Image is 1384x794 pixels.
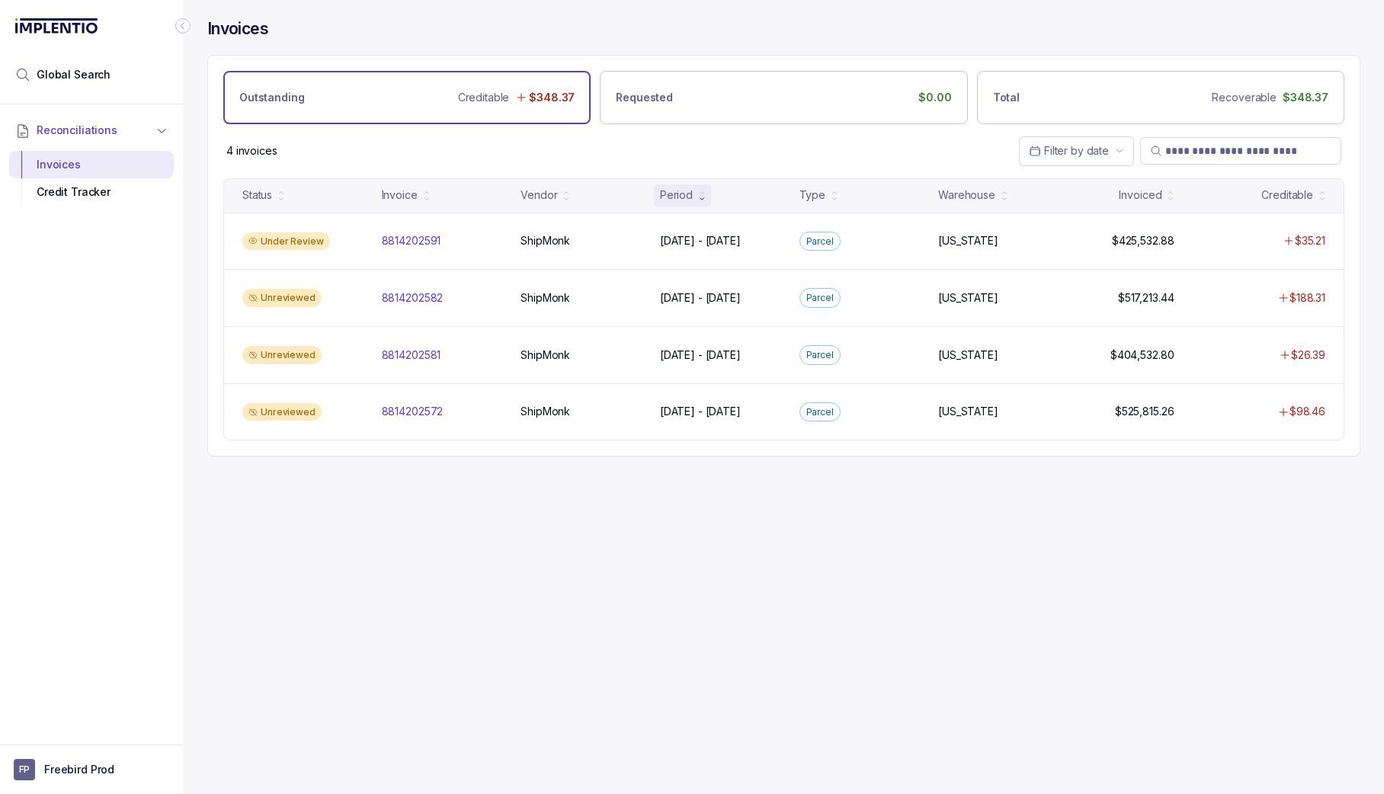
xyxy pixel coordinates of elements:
[938,404,998,419] p: [US_STATE]
[382,290,444,306] p: 8814202582
[9,114,174,147] button: Reconciliations
[382,347,441,363] p: 8814202581
[242,187,272,203] div: Status
[660,404,741,419] p: [DATE] - [DATE]
[938,233,998,248] p: [US_STATE]
[529,90,575,105] p: $348.37
[9,148,174,210] div: Reconciliations
[799,187,825,203] div: Type
[660,187,693,203] div: Period
[226,143,277,158] p: 4 invoices
[382,404,444,419] p: 8814202572
[660,233,741,248] p: [DATE] - [DATE]
[660,347,741,363] p: [DATE] - [DATE]
[806,405,834,420] p: Parcel
[521,404,570,419] p: ShipMonk
[1112,233,1174,248] p: $425,532.88
[806,347,834,363] p: Parcel
[521,187,557,203] div: Vendor
[239,90,304,105] p: Outstanding
[37,67,111,82] span: Global Search
[1212,90,1276,105] p: Recoverable
[226,143,277,158] div: Remaining page entries
[660,290,741,306] p: [DATE] - [DATE]
[382,187,418,203] div: Invoice
[1295,233,1325,248] p: $35.21
[521,290,570,306] p: ShipMonk
[14,759,35,780] span: User initials
[1115,404,1174,419] p: $525,815.26
[616,90,673,105] p: Requested
[242,346,322,364] div: Unreviewed
[1110,347,1174,363] p: $404,532.80
[918,90,951,105] p: $0.00
[14,759,169,780] button: User initialsFreebird Prod
[1283,90,1328,105] p: $348.37
[1044,144,1109,157] span: Filter by date
[806,290,834,306] p: Parcel
[993,90,1020,105] p: Total
[521,233,570,248] p: ShipMonk
[37,123,117,138] span: Reconciliations
[806,234,834,249] p: Parcel
[1029,143,1109,158] search: Date Range Picker
[242,232,330,251] div: Under Review
[1289,290,1325,306] p: $188.31
[1118,290,1174,306] p: $517,213.44
[1261,187,1313,203] div: Creditable
[521,347,570,363] p: ShipMonk
[1019,136,1134,165] button: Date Range Picker
[21,151,162,178] div: Invoices
[44,762,114,777] p: Freebird Prod
[382,233,441,248] p: 8814202591
[1289,404,1325,419] p: $98.46
[938,187,995,203] div: Warehouse
[207,18,268,40] h4: Invoices
[458,90,510,105] p: Creditable
[938,290,998,306] p: [US_STATE]
[1119,187,1161,203] div: Invoiced
[242,403,322,421] div: Unreviewed
[242,289,322,307] div: Unreviewed
[21,178,162,206] div: Credit Tracker
[1291,347,1325,363] p: $26.39
[174,17,192,35] div: Collapse Icon
[938,347,998,363] p: [US_STATE]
